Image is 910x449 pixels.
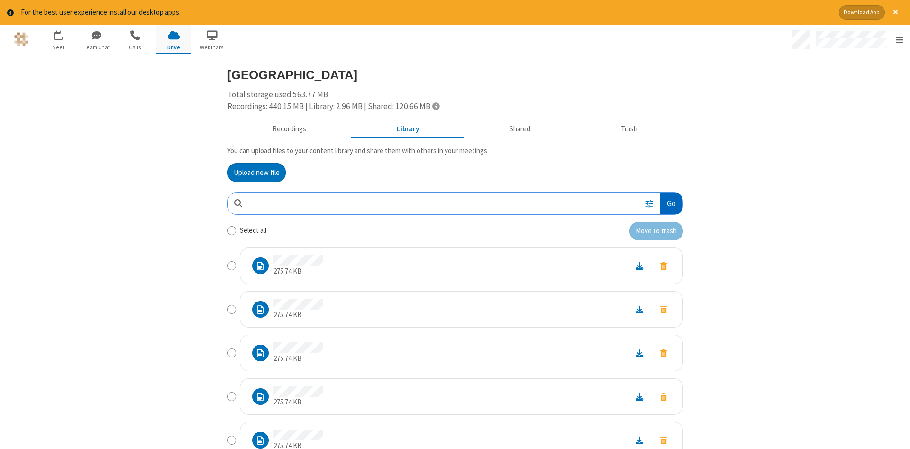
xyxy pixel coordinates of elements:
p: 275.74 KB [273,397,323,408]
p: You can upload files to your content library and share them with others in your meetings [227,146,683,156]
button: Move to trash [652,390,675,403]
span: Totals displayed include files that have been moved to the trash. [432,102,439,110]
p: 275.74 KB [273,266,323,277]
a: Download file [627,348,652,358]
button: Go [660,193,682,214]
a: Download file [627,304,652,315]
span: Meet [41,43,76,52]
div: Total storage used 563.77 MB [227,89,683,113]
button: Move to trash [652,259,675,272]
div: 2 [61,30,67,37]
p: 275.74 KB [273,353,323,364]
button: Close alert [888,5,903,20]
span: Calls [118,43,153,52]
button: Move to trash [652,347,675,359]
button: Download App [839,5,885,20]
button: Recorded meetings [227,120,352,138]
span: Drive [156,43,191,52]
a: Download file [627,435,652,446]
p: 275.74 KB [273,310,323,321]
a: Download file [627,260,652,271]
button: Move to trash [629,222,683,241]
div: Recordings: 440.15 MB | Library: 2.96 MB | Shared: 120.66 MB [227,101,683,113]
img: QA Selenium DO NOT DELETE OR CHANGE [14,32,28,46]
button: Move to trash [652,434,675,447]
a: Download file [627,391,652,402]
button: Content library [352,120,464,138]
span: Webinars [194,43,230,52]
div: For the best user experience install our desktop apps. [21,7,832,18]
button: Move to trash [652,303,675,316]
label: Select all [240,225,266,236]
h3: [GEOGRAPHIC_DATA] [227,68,683,82]
button: Shared during meetings [464,120,576,138]
span: Team Chat [79,43,115,52]
button: Upload new file [227,163,286,182]
button: Trash [576,120,683,138]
